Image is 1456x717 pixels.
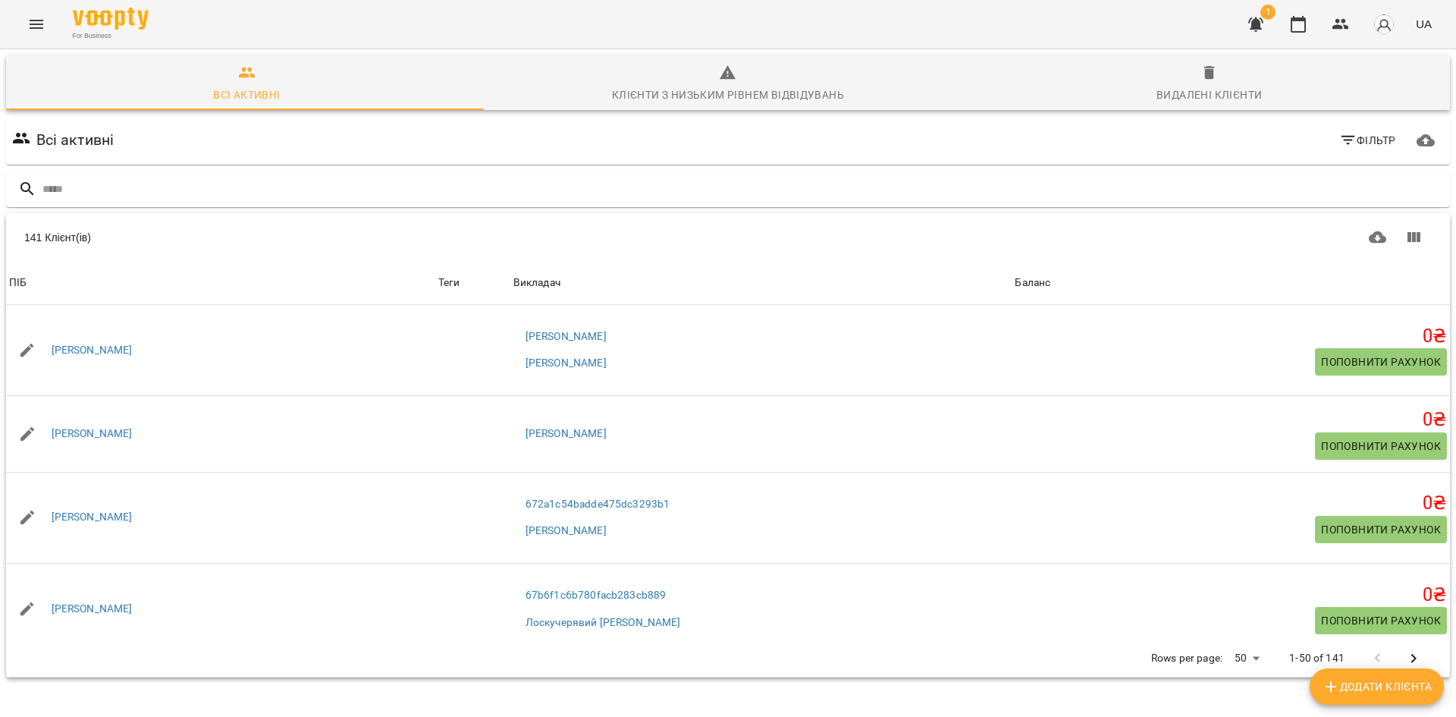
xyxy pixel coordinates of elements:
h5: 0 ₴ [1015,325,1447,348]
span: Поповнити рахунок [1321,353,1441,371]
span: Баланс [1015,274,1447,292]
a: [PERSON_NAME] [526,524,607,539]
div: Sort [1015,274,1050,292]
button: Фільтр [1333,127,1402,154]
p: 1-50 of 141 [1289,651,1345,666]
a: 672a1c54badde475dc3293b1 [526,497,670,512]
span: Фільтр [1339,131,1396,149]
img: avatar_s.png [1373,14,1395,35]
span: For Business [73,31,149,41]
div: ПІБ [9,274,27,292]
button: Додати клієнта [1310,668,1444,705]
div: 141 Клієнт(ів) [24,230,725,245]
a: [PERSON_NAME] [52,343,133,358]
button: Поповнити рахунок [1315,607,1447,634]
span: Поповнити рахунок [1321,612,1441,630]
div: Table Toolbar [6,213,1450,262]
button: Menu [18,6,55,42]
button: Поповнити рахунок [1315,432,1447,460]
a: [PERSON_NAME] [526,329,607,344]
span: UA [1416,16,1432,32]
h6: Всі активні [36,128,115,152]
span: Додати клієнта [1322,678,1432,696]
button: Показати колонки [1395,219,1432,256]
div: Видалені клієнти [1156,86,1262,104]
a: Лоскучерявий [PERSON_NAME] [526,615,681,631]
h5: 0 ₴ [1015,492,1447,515]
a: 67b6f1c6b780facb283cb889 [526,588,667,603]
div: Sort [513,274,560,292]
button: Поповнити рахунок [1315,348,1447,376]
a: [PERSON_NAME] [526,426,607,442]
div: Викладач [513,274,560,292]
div: 50 [1228,647,1265,669]
button: Завантажити CSV [1360,219,1396,256]
button: Поповнити рахунок [1315,516,1447,543]
h5: 0 ₴ [1015,583,1447,607]
a: [PERSON_NAME] [52,426,133,442]
h5: 0 ₴ [1015,408,1447,432]
span: Викладач [513,274,1009,292]
div: Sort [9,274,27,292]
div: Всі активні [213,86,280,104]
button: Next Page [1395,640,1432,677]
span: ПІБ [9,274,432,292]
div: Клієнти з низьким рівнем відвідувань [612,86,844,104]
p: Rows per page: [1151,651,1222,666]
span: 1 [1260,5,1276,20]
a: [PERSON_NAME] [52,510,133,525]
img: Voopty Logo [73,8,149,30]
span: Поповнити рахунок [1321,520,1441,539]
a: [PERSON_NAME] [52,602,133,617]
a: [PERSON_NAME] [526,356,607,371]
button: UA [1410,10,1438,38]
span: Поповнити рахунок [1321,437,1441,455]
div: Баланс [1015,274,1050,292]
div: Теги [438,274,507,292]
